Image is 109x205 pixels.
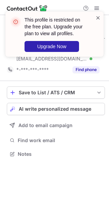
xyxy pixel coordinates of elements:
[19,106,91,112] span: AI write personalized message
[25,41,79,52] button: Upgrade Now
[25,16,87,37] header: This profile is restricted on the free plan. Upgrade your plan to view all profiles.
[7,86,105,99] button: save-profile-one-click
[37,44,66,49] span: Upgrade Now
[7,149,105,159] button: Notes
[18,137,102,143] span: Find work email
[19,90,93,95] div: Save to List / ATS / CRM
[18,151,102,157] span: Notes
[10,16,21,27] img: error
[7,136,105,145] button: Find work email
[7,4,48,12] img: ContactOut v5.3.10
[7,119,105,132] button: Add to email campaign
[73,66,99,73] button: Reveal Button
[7,103,105,115] button: AI write personalized message
[18,123,73,128] span: Add to email campaign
